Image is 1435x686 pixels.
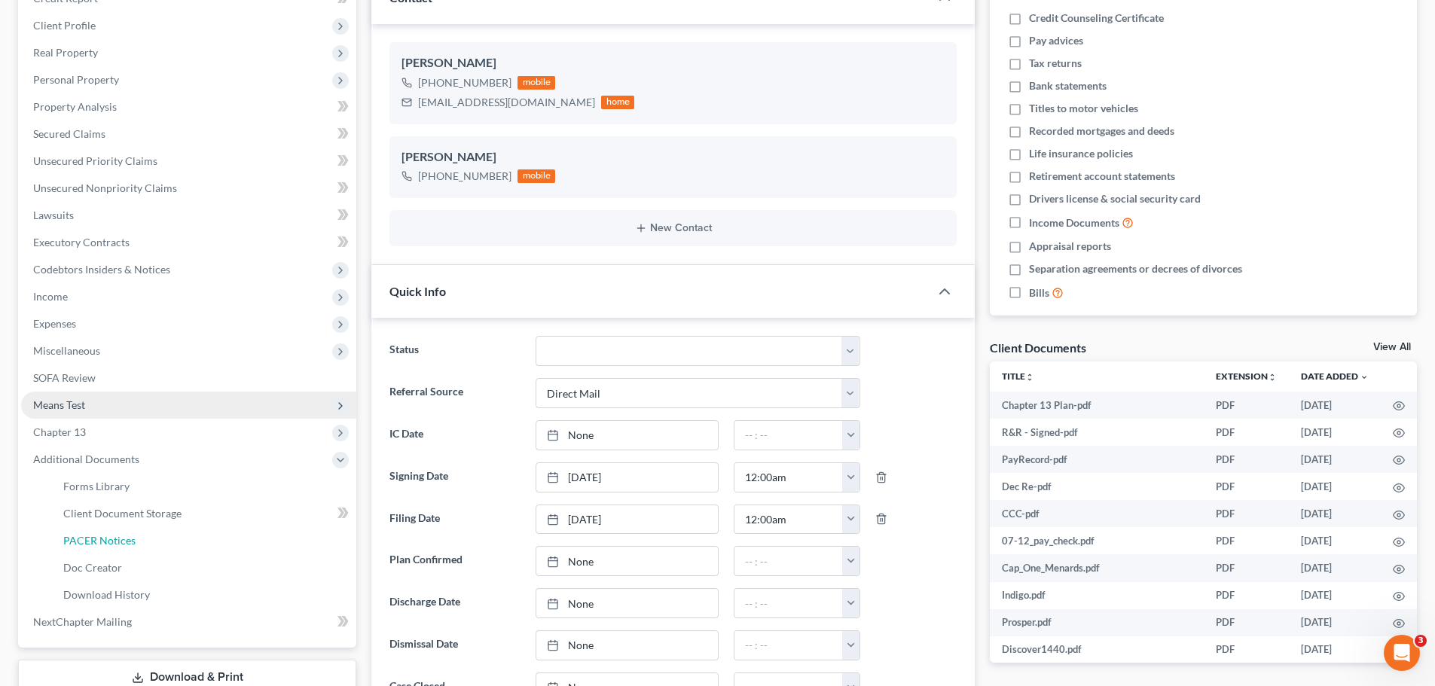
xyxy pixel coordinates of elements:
[33,127,105,140] span: Secured Claims
[518,76,555,90] div: mobile
[1289,473,1381,500] td: [DATE]
[401,148,945,166] div: [PERSON_NAME]
[33,398,85,411] span: Means Test
[1029,239,1111,254] span: Appraisal reports
[1204,609,1289,636] td: PDF
[382,420,527,450] label: IC Date
[1029,191,1201,206] span: Drivers license & social security card
[21,229,356,256] a: Executory Contracts
[401,222,945,234] button: New Contact
[1289,419,1381,446] td: [DATE]
[389,284,446,298] span: Quick Info
[1204,582,1289,609] td: PDF
[33,46,98,59] span: Real Property
[990,473,1204,500] td: Dec Re-pdf
[33,73,119,86] span: Personal Property
[1025,373,1034,382] i: unfold_more
[1029,123,1174,139] span: Recorded mortgages and deeds
[382,505,527,535] label: Filing Date
[1204,527,1289,554] td: PDF
[1029,78,1107,93] span: Bank statements
[1289,500,1381,527] td: [DATE]
[21,202,356,229] a: Lawsuits
[1384,635,1420,671] iframe: Intercom live chat
[518,169,555,183] div: mobile
[33,209,74,221] span: Lawsuits
[536,631,718,660] a: None
[382,546,527,576] label: Plan Confirmed
[33,19,96,32] span: Client Profile
[1289,636,1381,663] td: [DATE]
[1204,554,1289,581] td: PDF
[21,93,356,120] a: Property Analysis
[21,120,356,148] a: Secured Claims
[990,636,1204,663] td: Discover1440.pdf
[1029,215,1119,230] span: Income Documents
[1029,11,1164,26] span: Credit Counseling Certificate
[33,263,170,276] span: Codebtors Insiders & Notices
[990,582,1204,609] td: Indigo.pdf
[33,453,139,465] span: Additional Documents
[51,500,356,527] a: Client Document Storage
[418,75,511,90] div: [PHONE_NUMBER]
[1289,554,1381,581] td: [DATE]
[734,631,843,660] input: -- : --
[33,100,117,113] span: Property Analysis
[990,500,1204,527] td: CCC-pdf
[33,317,76,330] span: Expenses
[1029,33,1083,48] span: Pay advices
[382,630,527,660] label: Dismissal Date
[51,581,356,608] a: Download History
[21,148,356,175] a: Unsecured Priority Claims
[734,421,843,450] input: -- : --
[63,561,122,574] span: Doc Creator
[401,54,945,72] div: [PERSON_NAME]
[33,181,177,194] span: Unsecured Nonpriority Claims
[33,425,86,438] span: Chapter 13
[1415,635,1427,647] span: 3
[990,446,1204,473] td: PayRecord-pdf
[63,588,150,601] span: Download History
[990,419,1204,446] td: R&R - Signed-pdf
[21,608,356,636] a: NextChapter Mailing
[536,589,718,617] a: None
[990,527,1204,554] td: 07-12_pay_check.pdf
[382,588,527,618] label: Discharge Date
[1204,446,1289,473] td: PDF
[1289,392,1381,419] td: [DATE]
[1029,285,1049,300] span: Bills
[734,547,843,575] input: -- : --
[63,507,182,520] span: Client Document Storage
[1029,56,1082,71] span: Tax returns
[1289,582,1381,609] td: [DATE]
[418,95,595,110] div: [EMAIL_ADDRESS][DOMAIN_NAME]
[33,154,157,167] span: Unsecured Priority Claims
[1204,419,1289,446] td: PDF
[382,378,527,408] label: Referral Source
[734,589,843,617] input: -- : --
[33,615,132,628] span: NextChapter Mailing
[1373,342,1411,352] a: View All
[601,96,634,109] div: home
[1029,146,1133,161] span: Life insurance policies
[51,554,356,581] a: Doc Creator
[418,169,511,184] div: [PHONE_NUMBER]
[1029,169,1175,184] span: Retirement account statements
[382,336,527,366] label: Status
[33,290,68,303] span: Income
[1268,373,1277,382] i: unfold_more
[63,534,136,547] span: PACER Notices
[1289,609,1381,636] td: [DATE]
[1204,500,1289,527] td: PDF
[1204,392,1289,419] td: PDF
[33,371,96,384] span: SOFA Review
[990,554,1204,581] td: Cap_One_Menards.pdf
[1002,370,1034,382] a: Titleunfold_more
[536,547,718,575] a: None
[33,344,100,357] span: Miscellaneous
[536,421,718,450] a: None
[33,236,130,248] span: Executory Contracts
[63,480,130,492] span: Forms Library
[990,340,1086,355] div: Client Documents
[990,392,1204,419] td: Chapter 13 Plan-pdf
